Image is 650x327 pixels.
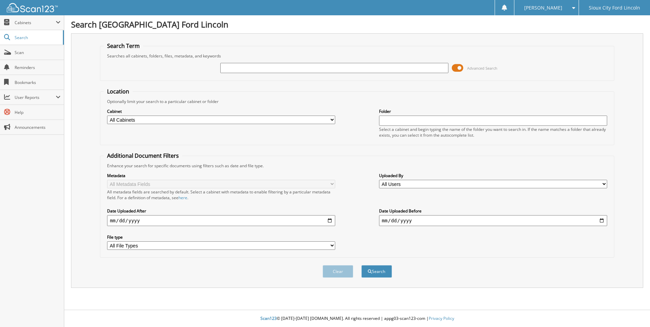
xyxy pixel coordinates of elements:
[107,215,335,226] input: start
[589,6,640,10] span: Sioux City Ford Lincoln
[7,3,58,12] img: scan123-logo-white.svg
[15,109,61,115] span: Help
[15,94,56,100] span: User Reports
[379,208,607,214] label: Date Uploaded Before
[361,265,392,278] button: Search
[107,189,335,201] div: All metadata fields are searched by default. Select a cabinet with metadata to enable filtering b...
[467,66,497,71] span: Advanced Search
[323,265,353,278] button: Clear
[15,35,59,40] span: Search
[107,208,335,214] label: Date Uploaded After
[379,215,607,226] input: end
[524,6,562,10] span: [PERSON_NAME]
[107,234,335,240] label: File type
[71,19,643,30] h1: Search [GEOGRAPHIC_DATA] Ford Lincoln
[15,80,61,85] span: Bookmarks
[15,65,61,70] span: Reminders
[178,195,187,201] a: here
[104,88,133,95] legend: Location
[15,124,61,130] span: Announcements
[15,20,56,25] span: Cabinets
[104,163,611,169] div: Enhance your search for specific documents using filters such as date and file type.
[64,310,650,327] div: © [DATE]-[DATE] [DOMAIN_NAME]. All rights reserved | appg03-scan123-com |
[260,315,277,321] span: Scan123
[379,173,607,178] label: Uploaded By
[107,108,335,114] label: Cabinet
[15,50,61,55] span: Scan
[104,99,611,104] div: Optionally limit your search to a particular cabinet or folder
[107,173,335,178] label: Metadata
[104,42,143,50] legend: Search Term
[429,315,454,321] a: Privacy Policy
[379,126,607,138] div: Select a cabinet and begin typing the name of the folder you want to search in. If the name match...
[104,53,611,59] div: Searches all cabinets, folders, files, metadata, and keywords
[104,152,182,159] legend: Additional Document Filters
[379,108,607,114] label: Folder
